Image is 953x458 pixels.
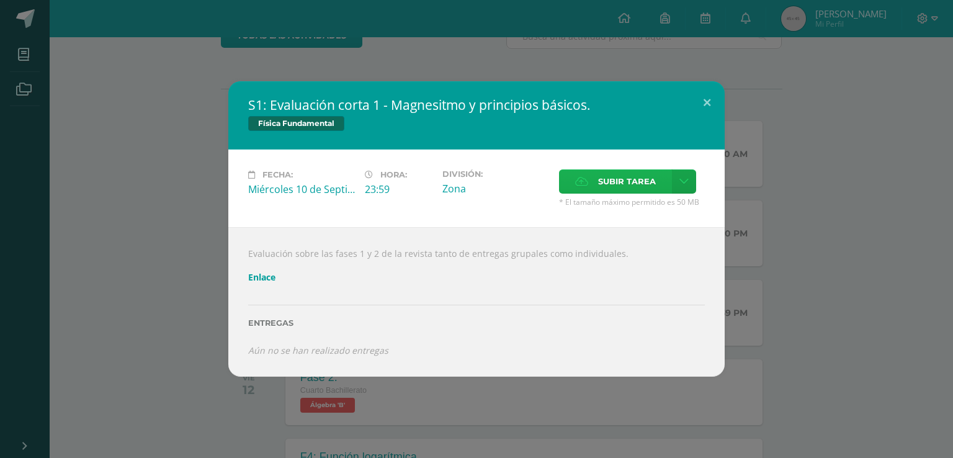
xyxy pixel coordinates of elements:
div: Miércoles 10 de Septiembre [248,182,355,196]
button: Close (Esc) [689,81,725,123]
div: Zona [442,182,549,195]
div: Evaluación sobre las fases 1 y 2 de la revista tanto de entregas grupales como individuales. [228,227,725,376]
h2: S1: Evaluación corta 1 - Magnesitmo y principios básicos. [248,96,705,114]
label: Entregas [248,318,705,328]
span: * El tamaño máximo permitido es 50 MB [559,197,705,207]
span: Fecha: [262,170,293,179]
div: 23:59 [365,182,432,196]
i: Aún no se han realizado entregas [248,344,388,356]
span: Subir tarea [598,170,656,193]
a: Enlace [248,271,275,283]
label: División: [442,169,549,179]
span: Física Fundamental [248,116,344,131]
span: Hora: [380,170,407,179]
